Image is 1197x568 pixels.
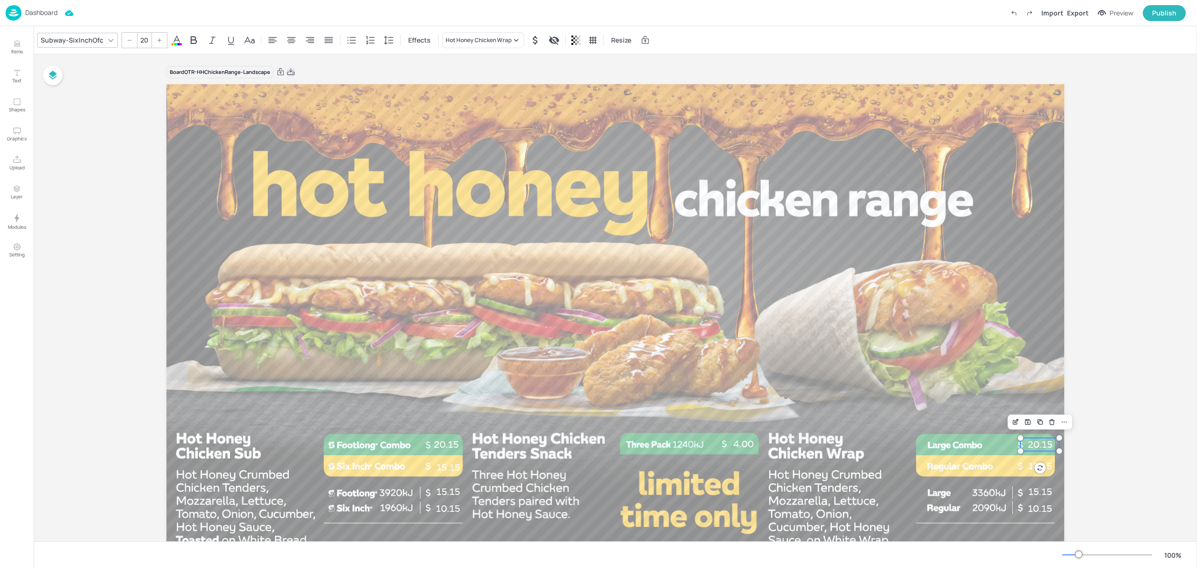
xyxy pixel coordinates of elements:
img: logo-86c26b7e.jpg [6,5,22,21]
div: Export [1067,8,1089,18]
div: Subway-SixInchOfc [39,33,105,47]
label: Redo (Ctrl + Y) [1022,5,1038,21]
div: Delete [1046,416,1058,428]
label: Undo (Ctrl + Z) [1006,5,1022,21]
span: Effects [406,35,433,45]
span: Resize [609,35,633,45]
span: 10.15 [436,503,460,514]
span: 20.15 [1028,439,1053,450]
div: Save Layout [1022,416,1034,428]
div: Publish [1152,8,1176,18]
span: 10.15 [1028,503,1052,514]
div: Import [1041,8,1063,18]
span: 15.15 [1028,486,1052,497]
button: Preview [1092,6,1139,20]
p: Dashboard [25,9,58,16]
span: 15.15 [436,486,460,497]
span: 4.00 [733,438,754,450]
span: 15.15 [1028,460,1052,472]
div: Hide symbol [528,33,543,48]
div: Preview [1110,8,1133,18]
div: Board OTR-HHChickenRange-Landscape [166,66,274,79]
button: Publish [1143,5,1186,21]
span: 15.15 [436,462,460,473]
div: Edit Item [1010,416,1022,428]
div: 100 % [1161,550,1184,560]
div: Display condition [547,33,562,48]
div: Duplicate [1034,416,1046,428]
div: Hot Honey Chicken Wrap [446,36,512,44]
span: 20.15 [434,439,459,450]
